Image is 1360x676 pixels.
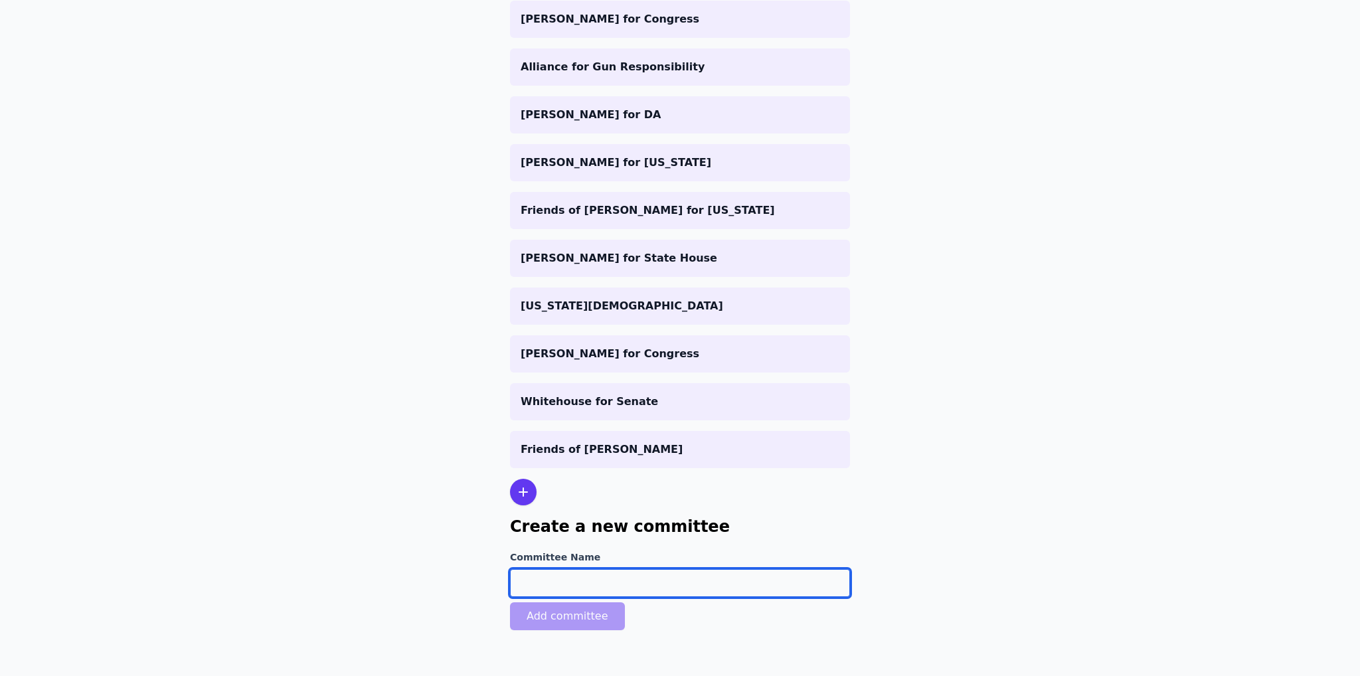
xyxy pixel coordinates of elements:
p: [PERSON_NAME] for State House [521,250,839,266]
a: Friends of [PERSON_NAME] for [US_STATE] [510,192,850,229]
a: Alliance for Gun Responsibility [510,48,850,86]
a: [PERSON_NAME] for State House [510,240,850,277]
a: [PERSON_NAME] for Congress [510,1,850,38]
p: [PERSON_NAME] for Congress [521,11,839,27]
a: [PERSON_NAME] for [US_STATE] [510,144,850,181]
a: Friends of [PERSON_NAME] [510,431,850,468]
a: [PERSON_NAME] for Congress [510,335,850,373]
a: [PERSON_NAME] for DA [510,96,850,133]
p: Friends of [PERSON_NAME] [521,442,839,458]
h1: Create a new committee [510,516,850,537]
p: Friends of [PERSON_NAME] for [US_STATE] [521,203,839,218]
p: [US_STATE][DEMOGRAPHIC_DATA] [521,298,839,314]
p: Whitehouse for Senate [521,394,839,410]
p: [PERSON_NAME] for DA [521,107,839,123]
a: [US_STATE][DEMOGRAPHIC_DATA] [510,288,850,325]
p: Alliance for Gun Responsibility [521,59,839,75]
p: [PERSON_NAME] for [US_STATE] [521,155,839,171]
label: Committee Name [510,550,850,564]
a: Whitehouse for Senate [510,383,850,420]
p: [PERSON_NAME] for Congress [521,346,839,362]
